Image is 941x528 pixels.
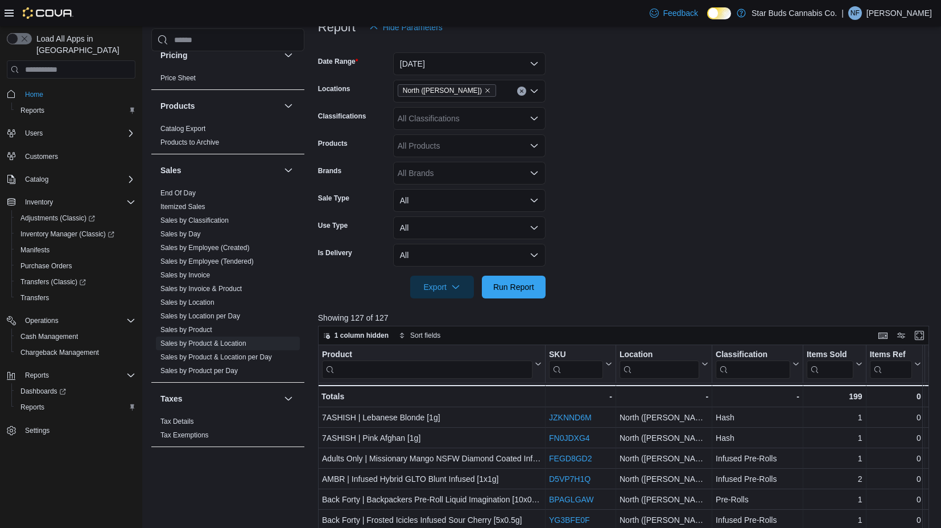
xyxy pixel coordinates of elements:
[620,411,708,425] div: North ([PERSON_NAME])
[322,432,542,445] div: 7ASHISH | Pink Afghan [1g]
[322,350,533,361] div: Product
[20,424,54,437] a: Settings
[20,173,53,186] button: Catalog
[645,2,703,24] a: Feedback
[16,291,53,305] a: Transfers
[410,276,474,298] button: Export
[160,325,212,334] span: Sales by Product
[11,345,140,361] button: Chargeback Management
[2,125,140,141] button: Users
[620,452,708,466] div: North ([PERSON_NAME])
[318,248,352,257] label: Is Delivery
[851,6,860,20] span: NF
[11,226,140,242] a: Inventory Manager (Classic)
[2,148,140,165] button: Customers
[716,350,790,379] div: Classification
[160,165,279,176] button: Sales
[318,112,366,121] label: Classifications
[20,369,53,382] button: Reports
[2,171,140,187] button: Catalog
[20,387,66,396] span: Dashboards
[25,198,53,207] span: Inventory
[160,124,205,133] span: Catalog Export
[11,242,140,258] button: Manifests
[151,122,304,154] div: Products
[25,316,59,325] span: Operations
[20,277,86,286] span: Transfers (Classic)
[620,432,708,445] div: North ([PERSON_NAME])
[620,514,708,527] div: North ([PERSON_NAME])
[869,350,911,361] div: Items Ref
[25,426,49,435] span: Settings
[11,258,140,274] button: Purchase Orders
[398,84,496,97] span: North (Livingstone)
[393,52,546,75] button: [DATE]
[16,346,104,359] a: Chargeback Management
[16,291,135,305] span: Transfers
[151,186,304,382] div: Sales
[11,210,140,226] a: Adjustments (Classic)
[20,369,135,382] span: Reports
[869,350,911,379] div: Items Ref
[20,126,135,140] span: Users
[11,103,140,118] button: Reports
[620,493,708,507] div: North ([PERSON_NAME])
[807,473,862,486] div: 2
[20,293,49,302] span: Transfers
[807,390,862,403] div: 199
[20,149,135,163] span: Customers
[160,312,240,321] span: Sales by Location per Day
[716,411,799,425] div: Hash
[160,138,219,146] a: Products to Archive
[322,411,542,425] div: 7ASHISH | Lebanese Blonde [1g]
[20,314,135,328] span: Operations
[869,473,921,486] div: 0
[807,432,862,445] div: 1
[393,189,546,212] button: All
[20,314,63,328] button: Operations
[869,432,921,445] div: 0
[32,33,135,56] span: Load All Apps in [GEOGRAPHIC_DATA]
[151,415,304,447] div: Taxes
[160,244,250,252] a: Sales by Employee (Created)
[160,417,194,426] span: Tax Details
[20,423,135,437] span: Settings
[16,346,135,359] span: Chargeback Management
[807,350,853,361] div: Items Sold
[160,393,183,404] h3: Taxes
[160,284,242,293] span: Sales by Invoice & Product
[160,431,209,439] a: Tax Exemptions
[2,422,140,439] button: Settings
[160,189,196,197] a: End Of Day
[807,411,862,425] div: 1
[493,281,534,293] span: Run Report
[160,339,246,347] a: Sales by Product & Location
[282,392,295,406] button: Taxes
[530,169,539,178] button: Open list of options
[160,125,205,133] a: Catalog Export
[620,350,699,379] div: Location
[11,329,140,345] button: Cash Management
[160,50,187,61] h3: Pricing
[807,493,862,507] div: 1
[16,104,49,117] a: Reports
[417,276,467,298] span: Export
[160,339,246,348] span: Sales by Product & Location
[620,473,708,486] div: North ([PERSON_NAME])
[410,331,440,340] span: Sort fields
[549,390,612,403] div: -
[20,245,49,255] span: Manifests
[160,50,279,61] button: Pricing
[482,276,546,298] button: Run Report
[318,312,935,324] p: Showing 127 of 127
[517,87,526,96] button: Clear input
[549,350,612,379] button: SKU
[11,290,140,306] button: Transfers
[16,227,119,241] a: Inventory Manager (Classic)
[707,7,731,19] input: Dark Mode
[394,329,445,342] button: Sort fields
[393,244,546,267] button: All
[322,493,542,507] div: Back Forty | Backpackers Pre-Roll Liquid Imagination [10x0.75g]
[869,390,921,403] div: 0
[160,298,214,307] span: Sales by Location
